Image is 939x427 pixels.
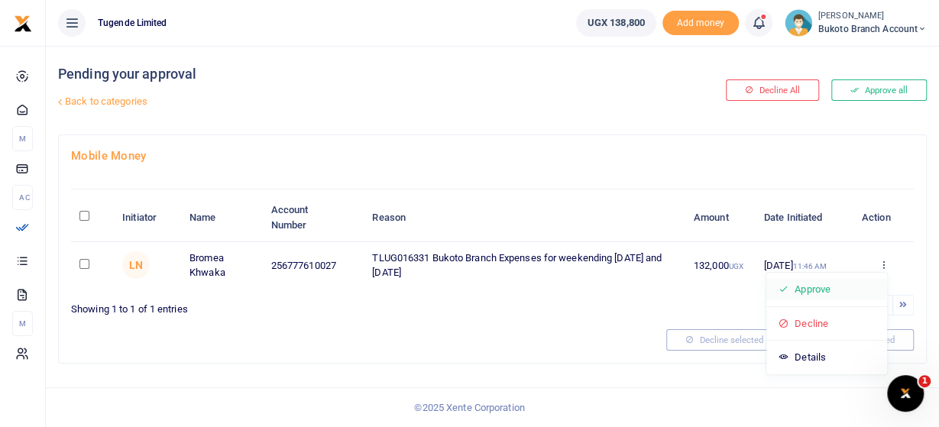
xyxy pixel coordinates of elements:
[766,313,887,335] a: Decline
[685,242,756,289] td: 132,000
[662,11,739,36] li: Toup your wallet
[662,11,739,36] span: Add money
[14,15,32,33] img: logo-small
[785,9,927,37] a: profile-user [PERSON_NAME] Bukoto Branch account
[71,293,487,317] div: Showing 1 to 1 of 1 entries
[662,16,739,27] a: Add money
[364,242,685,289] td: TLUG016331 Bukoto Branch Expenses for weekending [DATE] and [DATE]
[818,10,927,23] small: [PERSON_NAME]
[71,194,114,241] th: : activate to sort column descending
[853,194,914,241] th: Action: activate to sort column ascending
[726,79,819,101] button: Decline All
[181,242,263,289] td: Bromea Khwaka
[14,17,32,28] a: logo-small logo-large logo-large
[570,9,662,37] li: Wallet ballance
[918,375,931,387] span: 1
[792,262,827,270] small: 11:46 AM
[122,251,150,279] span: Leticia Namugenyi
[114,194,181,241] th: Initiator: activate to sort column ascending
[54,89,633,115] a: Back to categories
[685,194,756,241] th: Amount: activate to sort column ascending
[262,242,364,289] td: 256777610027
[729,262,743,270] small: UGX
[887,375,924,412] iframe: Intercom live chat
[785,9,812,37] img: profile-user
[818,22,927,36] span: Bukoto Branch account
[576,9,656,37] a: UGX 138,800
[262,194,364,241] th: Account Number: activate to sort column ascending
[12,311,33,336] li: M
[58,66,633,82] h4: Pending your approval
[756,194,853,241] th: Date Initiated: activate to sort column ascending
[766,347,887,368] a: Details
[364,194,685,241] th: Reason: activate to sort column ascending
[588,15,645,31] span: UGX 138,800
[181,194,263,241] th: Name: activate to sort column ascending
[92,16,173,30] span: Tugende Limited
[12,185,33,210] li: Ac
[831,79,927,101] button: Approve all
[756,242,853,289] td: [DATE]
[12,126,33,151] li: M
[71,147,914,164] h4: Mobile Money
[766,279,887,300] a: Approve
